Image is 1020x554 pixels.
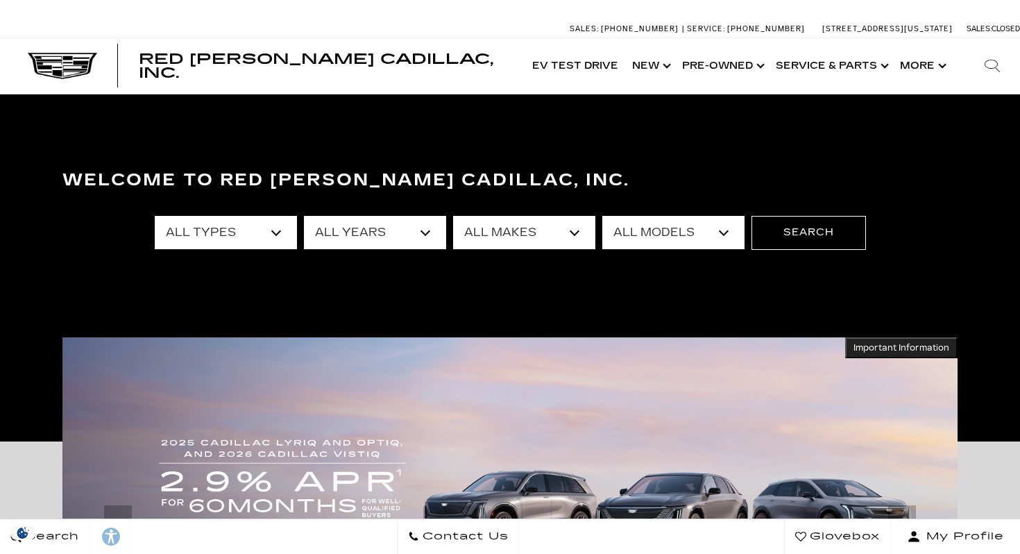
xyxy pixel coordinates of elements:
span: [PHONE_NUMBER] [727,24,805,33]
select: Filter by type [155,216,297,249]
select: Filter by model [602,216,745,249]
a: Contact Us [397,519,520,554]
a: Service & Parts [769,38,893,94]
span: Service: [687,24,725,33]
span: Red [PERSON_NAME] Cadillac, Inc. [139,51,493,81]
button: Important Information [845,337,958,358]
span: Glovebox [806,527,880,546]
div: Previous [104,505,132,547]
a: Pre-Owned [675,38,769,94]
a: EV Test Drive [525,38,625,94]
button: More [893,38,951,94]
a: Service: [PHONE_NUMBER] [682,25,808,33]
button: Open user profile menu [891,519,1020,554]
img: Opt-Out Icon [7,526,39,540]
span: Sales: [570,24,599,33]
a: Red [PERSON_NAME] Cadillac, Inc. [139,52,511,80]
span: My Profile [921,527,1004,546]
span: Important Information [853,342,949,353]
a: New [625,38,675,94]
div: Next [888,505,916,547]
span: Sales: [967,24,992,33]
a: Glovebox [784,519,891,554]
select: Filter by make [453,216,595,249]
a: Sales: [PHONE_NUMBER] [570,25,682,33]
button: Search [751,216,866,249]
select: Filter by year [304,216,446,249]
span: [PHONE_NUMBER] [601,24,679,33]
span: Contact Us [419,527,509,546]
a: [STREET_ADDRESS][US_STATE] [822,24,953,33]
img: Cadillac Dark Logo with Cadillac White Text [28,53,97,79]
h3: Welcome to Red [PERSON_NAME] Cadillac, Inc. [62,167,958,194]
span: Search [22,527,79,546]
span: Closed [992,24,1020,33]
section: Click to Open Cookie Consent Modal [7,526,39,540]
